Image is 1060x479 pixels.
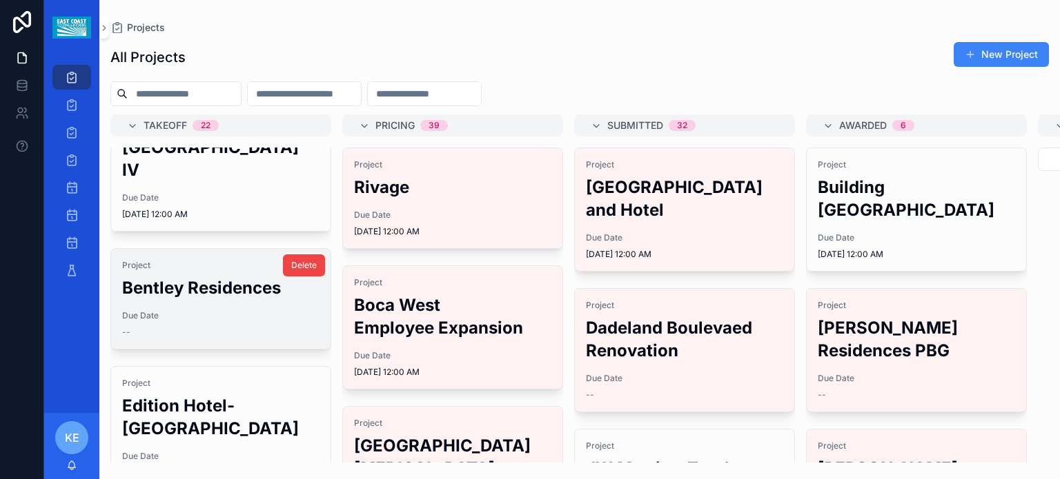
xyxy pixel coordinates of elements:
a: ProjectBoca West Employee ExpansionDue Date[DATE] 12:00 AM [342,265,563,389]
span: [DATE] 12:00 AM [122,209,320,220]
div: 32 [677,120,687,131]
h2: Boca West Employee Expansion [354,294,551,339]
a: Project[GEOGRAPHIC_DATA] and HotelDue Date[DATE] 12:00 AM [574,147,795,272]
span: Project [586,300,783,311]
span: Due Date [586,232,783,243]
span: Due Date [818,373,1015,384]
span: Due Date [354,210,551,221]
div: 39 [429,120,440,131]
span: [DATE] 12:00 AM [354,367,551,378]
button: Delete [283,254,325,276]
a: Project[GEOGRAPHIC_DATA] IVDue Date[DATE] 12:00 AM [110,108,331,232]
span: KE [65,429,79,446]
span: -- [818,389,826,400]
span: -- [586,389,594,400]
span: Pricing [375,119,415,132]
span: Due Date [122,192,320,203]
img: App logo [52,17,90,39]
h2: [GEOGRAPHIC_DATA] and Hotel [586,176,783,221]
span: Project [818,300,1015,311]
button: New Project [954,42,1049,67]
span: Project [818,440,1015,451]
span: Due Date [122,451,320,462]
span: Project [586,440,783,451]
a: Projects [110,21,165,34]
h2: Rivage [354,176,551,198]
span: Project [586,159,783,170]
span: [DATE] 12:00 AM [818,249,1015,260]
span: Due Date [122,310,320,321]
a: ProjectBentley ResidencesDue Date--Delete [110,248,331,349]
span: Awarded [839,119,887,132]
span: Project [354,418,551,429]
a: ProjectRivageDue Date[DATE] 12:00 AM [342,147,563,249]
span: Projects [127,21,165,34]
span: [DATE] 12:00 AM [354,226,551,237]
span: Project [354,277,551,288]
div: scrollable content [44,55,99,300]
span: [DATE] 12:00 AM [586,249,783,260]
h2: [PERSON_NAME] Residences PBG [818,316,1015,362]
span: Project [818,159,1015,170]
span: Due Date [354,350,551,361]
span: Delete [291,260,317,271]
h2: Building [GEOGRAPHIC_DATA] [818,176,1015,221]
h2: [GEOGRAPHIC_DATA] IV [122,136,320,181]
span: Project [122,378,320,389]
span: -- [122,327,130,338]
div: 6 [901,120,906,131]
a: ProjectBuilding [GEOGRAPHIC_DATA]Due Date[DATE] 12:00 AM [806,147,1027,272]
a: ProjectDadeland Boulevaed RenovationDue Date-- [574,288,795,412]
div: 22 [201,120,210,131]
h2: Edition Hotel- [GEOGRAPHIC_DATA] [122,394,320,440]
h1: All Projects [110,48,186,67]
span: Due Date [818,232,1015,243]
span: Project [122,260,320,271]
span: Project [354,159,551,170]
h2: Dadeland Boulevaed Renovation [586,316,783,362]
a: Project[PERSON_NAME] Residences PBGDue Date-- [806,288,1027,412]
span: Submitted [607,119,663,132]
h2: Bentley Residences [122,276,320,299]
span: Takeoff [144,119,187,132]
span: Due Date [586,373,783,384]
